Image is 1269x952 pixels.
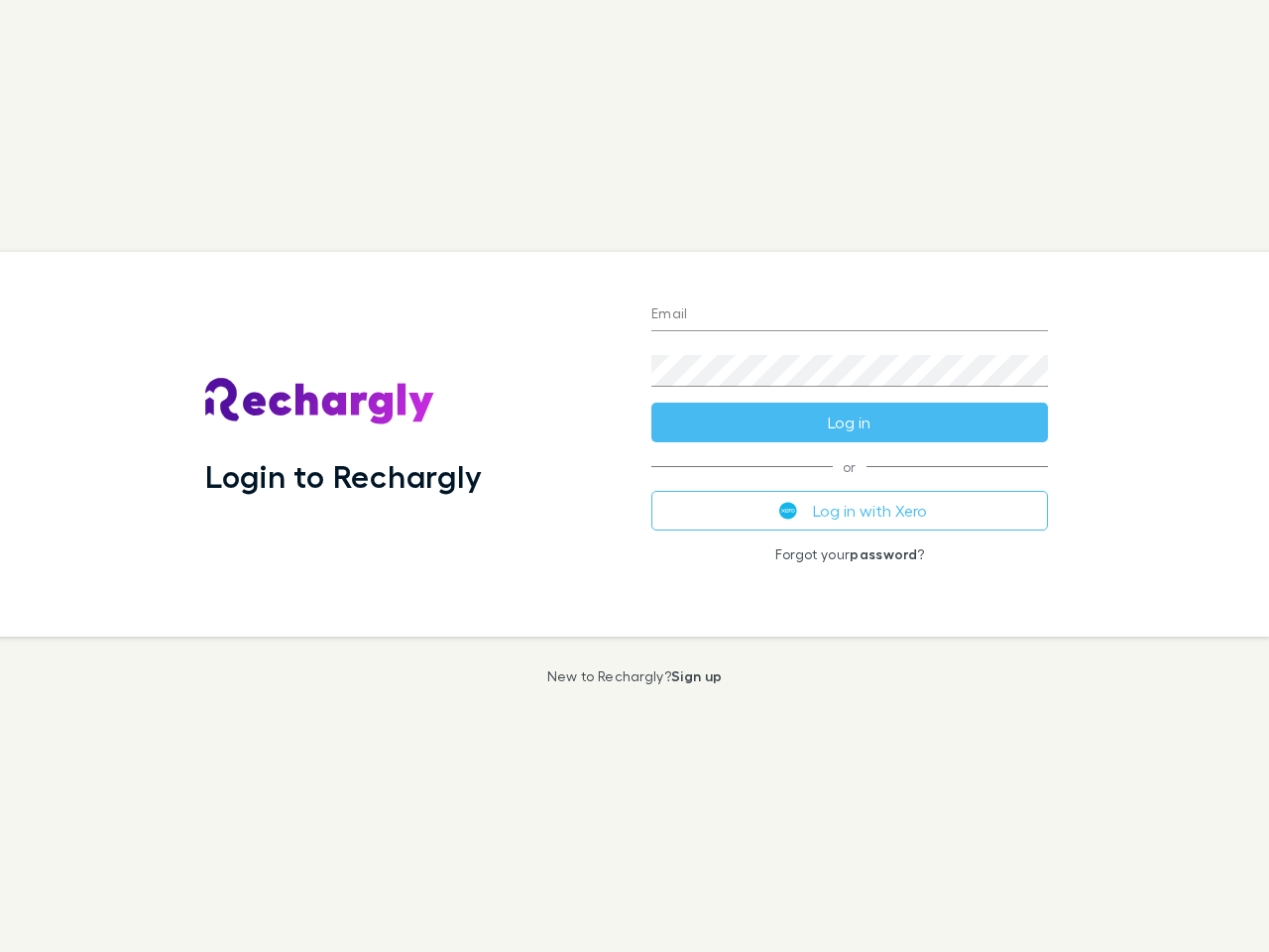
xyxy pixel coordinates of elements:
span: or [651,466,1048,467]
a: Sign up [671,667,722,684]
img: Xero's logo [779,502,797,520]
img: Rechargly's Logo [205,378,435,425]
p: New to Rechargly? [547,668,723,684]
a: password [850,545,917,562]
h1: Login to Rechargly [205,457,482,495]
p: Forgot your ? [651,546,1048,562]
button: Log in [651,403,1048,442]
button: Log in with Xero [651,491,1048,531]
